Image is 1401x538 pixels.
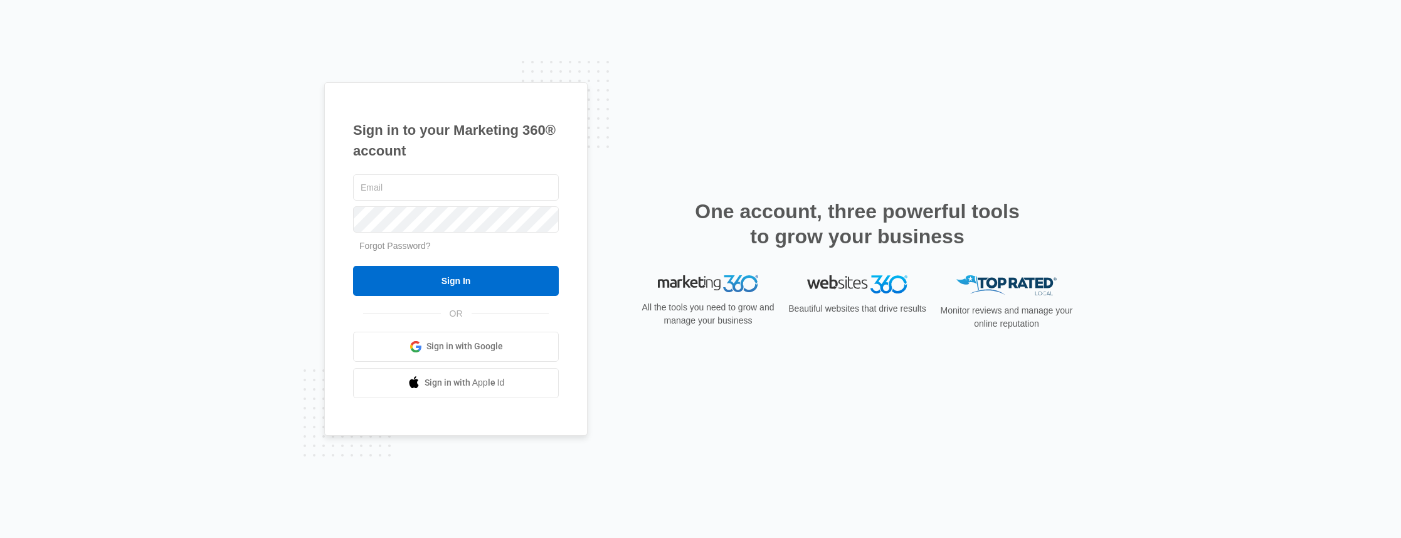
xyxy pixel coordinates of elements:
[359,241,431,251] a: Forgot Password?
[353,266,559,296] input: Sign In
[691,199,1023,249] h2: One account, three powerful tools to grow your business
[638,301,778,327] p: All the tools you need to grow and manage your business
[425,376,505,389] span: Sign in with Apple Id
[787,302,928,315] p: Beautiful websites that drive results
[353,120,559,161] h1: Sign in to your Marketing 360® account
[353,174,559,201] input: Email
[353,368,559,398] a: Sign in with Apple Id
[353,332,559,362] a: Sign in with Google
[807,275,907,293] img: Websites 360
[441,307,472,320] span: OR
[956,275,1057,296] img: Top Rated Local
[426,340,503,353] span: Sign in with Google
[658,275,758,293] img: Marketing 360
[936,304,1077,330] p: Monitor reviews and manage your online reputation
